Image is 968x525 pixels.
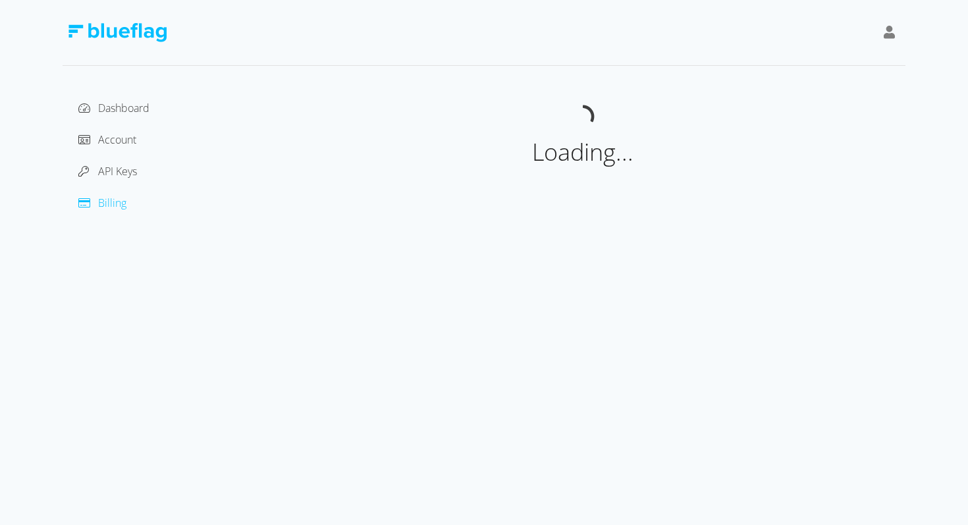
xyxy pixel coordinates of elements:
a: Billing [78,196,126,210]
a: API Keys [78,164,137,179]
img: Blue Flag Logo [68,23,167,42]
span: Dashboard [98,101,149,115]
span: Account [98,132,136,147]
a: Account [78,132,136,147]
a: Dashboard [78,101,149,115]
span: API Keys [98,164,137,179]
span: Billing [98,196,126,210]
span: Loading... [532,136,633,168]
